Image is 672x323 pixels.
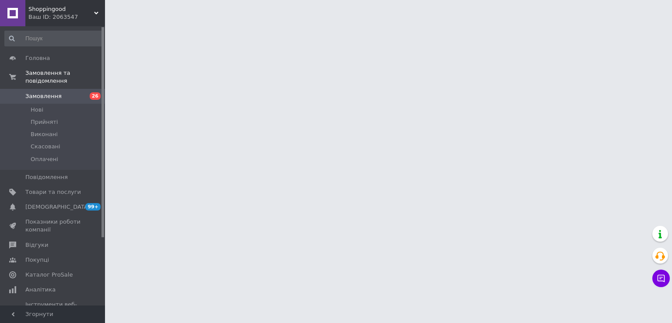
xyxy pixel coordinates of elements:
[31,118,58,126] span: Прийняті
[25,286,56,294] span: Аналітика
[25,241,48,249] span: Відгуки
[31,155,58,163] span: Оплачені
[28,5,94,13] span: Shoppingood
[25,218,81,234] span: Показники роботи компанії
[25,92,62,100] span: Замовлення
[25,271,73,279] span: Каталог ProSale
[90,92,101,100] span: 26
[25,188,81,196] span: Товари та послуги
[652,270,670,287] button: Чат з покупцем
[25,54,50,62] span: Головна
[25,256,49,264] span: Покупці
[25,301,81,316] span: Інструменти веб-майстра та SEO
[85,203,101,211] span: 99+
[28,13,105,21] div: Ваш ID: 2063547
[25,173,68,181] span: Повідомлення
[4,31,103,46] input: Пошук
[31,106,43,114] span: Нові
[25,69,105,85] span: Замовлення та повідомлення
[25,203,90,211] span: [DEMOGRAPHIC_DATA]
[31,143,60,151] span: Скасовані
[31,130,58,138] span: Виконані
